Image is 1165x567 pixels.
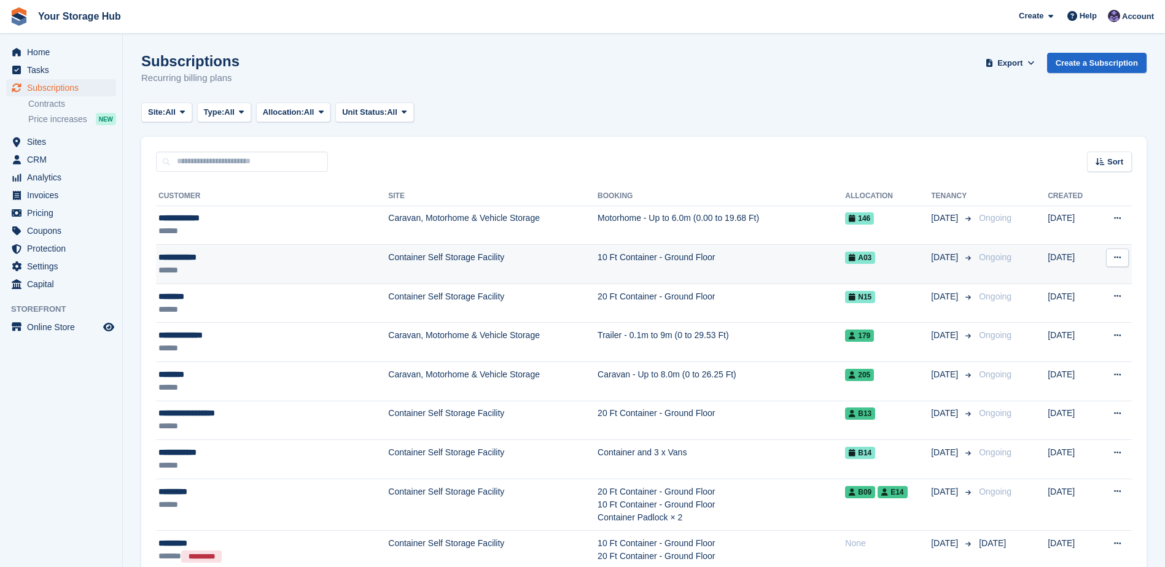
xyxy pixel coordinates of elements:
td: Container Self Storage Facility [388,283,598,323]
span: Ongoing [979,252,1011,262]
span: Ongoing [979,213,1011,223]
a: Contracts [28,98,116,110]
a: menu [6,79,116,96]
span: Ongoing [979,330,1011,340]
td: [DATE] [1048,401,1096,440]
span: Capital [27,276,101,293]
div: None [845,537,931,550]
td: Container and 3 x Vans [598,440,845,479]
h1: Subscriptions [141,53,240,69]
a: Preview store [101,320,116,334]
span: 205 [845,369,874,381]
a: menu [6,133,116,150]
p: Recurring billing plans [141,71,240,85]
span: All [387,106,397,118]
button: Unit Status: All [335,102,413,123]
span: Type: [204,106,225,118]
button: Export [983,53,1037,73]
span: CRM [27,151,101,168]
span: All [224,106,235,118]
td: Container Self Storage Facility [388,401,598,440]
span: [DATE] [931,212,960,225]
span: Online Store [27,318,101,336]
span: N15 [845,291,875,303]
td: Caravan, Motorhome & Vehicle Storage [388,206,598,245]
td: Caravan, Motorhome & Vehicle Storage [388,323,598,362]
span: B13 [845,407,875,420]
th: Site [388,187,598,206]
td: Container Self Storage Facility [388,440,598,479]
span: Subscriptions [27,79,101,96]
td: Trailer - 0.1m to 9m (0 to 29.53 Ft) [598,323,845,362]
td: [DATE] [1048,206,1096,245]
button: Allocation: All [256,102,331,123]
a: menu [6,204,116,222]
td: [DATE] [1048,440,1096,479]
span: All [304,106,314,118]
span: Create [1019,10,1043,22]
td: Caravan, Motorhome & Vehicle Storage [388,362,598,401]
span: [DATE] [931,446,960,459]
a: menu [6,187,116,204]
span: Settings [27,258,101,275]
span: Help [1080,10,1097,22]
a: menu [6,258,116,275]
span: Sites [27,133,101,150]
span: Storefront [11,303,122,315]
a: menu [6,169,116,186]
span: Site: [148,106,165,118]
span: [DATE] [931,368,960,381]
span: Ongoing [979,408,1011,418]
img: Liam Beddard [1108,10,1120,22]
span: Ongoing [979,369,1011,379]
span: Price increases [28,114,87,125]
span: 146 [845,212,874,225]
span: Analytics [27,169,101,186]
span: Ongoing [979,487,1011,496]
div: NEW [96,113,116,125]
span: B09 [845,486,875,498]
a: menu [6,151,116,168]
td: 20 Ft Container - Ground Floor [598,401,845,440]
span: [DATE] [931,407,960,420]
span: [DATE] [931,329,960,342]
span: [DATE] [931,485,960,498]
td: [DATE] [1048,323,1096,362]
td: [DATE] [1048,283,1096,323]
span: Coupons [27,222,101,239]
span: A03 [845,252,875,264]
th: Allocation [845,187,931,206]
td: 20 Ft Container - Ground Floor [598,283,845,323]
td: [DATE] [1048,479,1096,531]
th: Booking [598,187,845,206]
span: [DATE] [931,251,960,264]
span: Pricing [27,204,101,222]
span: Export [997,57,1023,69]
td: 20 Ft Container - Ground Floor 10 Ft Container - Ground Floor Container Padlock × 2 [598,479,845,531]
span: Tasks [27,61,101,79]
span: [DATE] [979,538,1006,548]
td: Container Self Storage Facility [388,479,598,531]
span: Invoices [27,187,101,204]
a: menu [6,240,116,257]
td: [DATE] [1048,362,1096,401]
span: [DATE] [931,537,960,550]
td: 10 Ft Container - Ground Floor [598,245,845,284]
a: menu [6,222,116,239]
a: Your Storage Hub [33,6,126,26]
span: Ongoing [979,291,1011,301]
button: Type: All [197,102,251,123]
img: stora-icon-8386f47178a22dfd0bd8f6a31ec36ba5ce8667c1dd55bd0f319d3a0aa187defe.svg [10,7,28,26]
span: 179 [845,330,874,342]
span: Allocation: [263,106,304,118]
button: Site: All [141,102,192,123]
span: All [165,106,176,118]
td: Caravan - Up to 8.0m (0 to 26.25 Ft) [598,362,845,401]
span: Ongoing [979,447,1011,457]
span: Protection [27,240,101,257]
span: [DATE] [931,290,960,303]
td: Motorhome - Up to 6.0m (0.00 to 19.68 Ft) [598,206,845,245]
span: Account [1122,10,1154,23]
a: menu [6,61,116,79]
th: Created [1048,187,1096,206]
